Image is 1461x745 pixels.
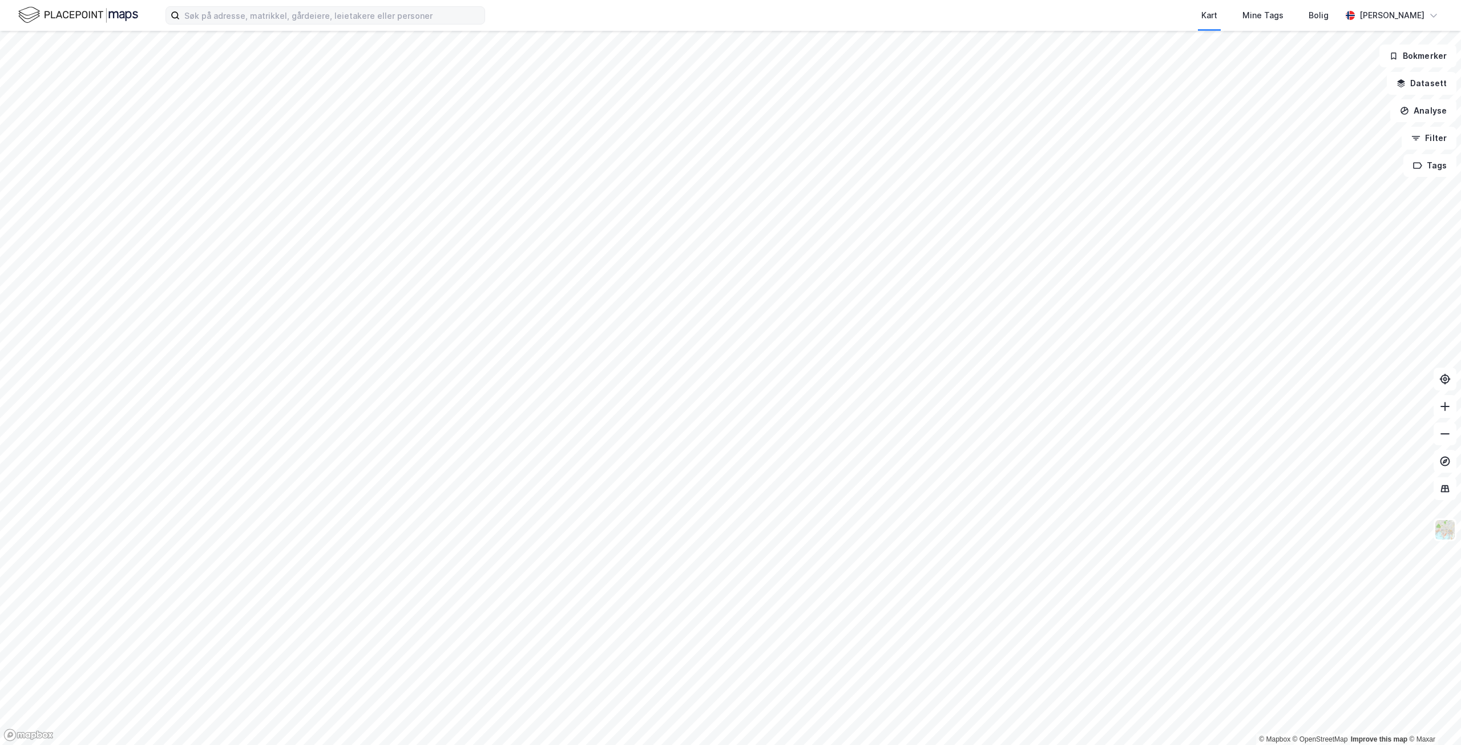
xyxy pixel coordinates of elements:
div: Bolig [1309,9,1329,22]
input: Søk på adresse, matrikkel, gårdeiere, leietakere eller personer [180,7,485,24]
div: Kart [1201,9,1217,22]
div: Mine Tags [1242,9,1284,22]
div: Kontrollprogram for chat [1404,690,1461,745]
img: logo.f888ab2527a4732fd821a326f86c7f29.svg [18,5,138,25]
div: [PERSON_NAME] [1359,9,1424,22]
iframe: Chat Widget [1404,690,1461,745]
